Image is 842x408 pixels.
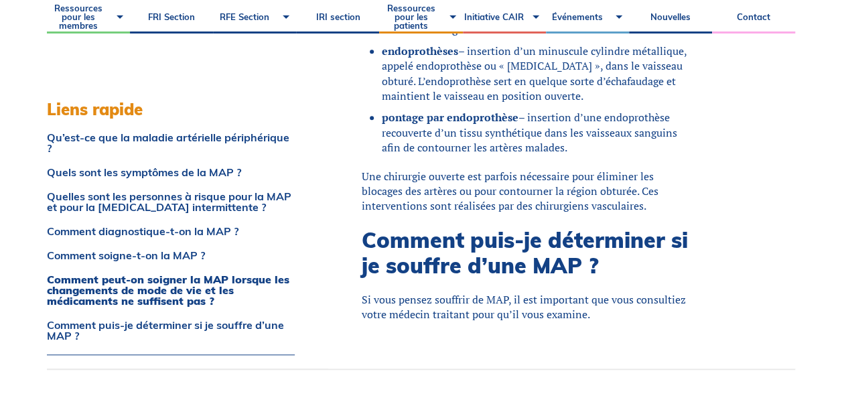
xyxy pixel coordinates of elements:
[47,100,295,119] h3: Liens rapide
[362,292,695,322] div: Si vous pensez souffrir de MAP, il est important que vous consultiez votre médecin traitant pour ...
[362,169,695,214] div: Une chirurgie ouverte est parfois nécessaire pour éliminer les blocages des artères ou pour conto...
[47,320,295,341] a: Comment puis-je déterminer si je souffre d’une MAP ?
[47,167,295,178] a: Quels sont les symptômes de la MAP ?
[47,191,295,212] a: Quelles sont les personnes à risque pour la MAP et pour la [MEDICAL_DATA] intermittente ?
[382,110,518,125] strong: pontage par endoprothèse
[382,110,695,155] li: – insertion d’une endoprothèse recouverte d’un tissu synthétique dans les vaisseaux sanguins afin...
[382,44,695,104] li: – insertion d’un minuscule cylindre métallique, appelé endoprothèse ou « [MEDICAL_DATA] », dans l...
[362,227,695,279] h2: Comment puis-je déterminer si je souffre d’une MAP ?
[47,250,295,261] a: Comment soigne-t-on la MAP ?
[47,132,295,153] a: Qu’est-ce que la maladie artérielle périphérique ?
[47,226,295,236] a: Comment diagnostique-t-on la MAP ?
[382,44,458,58] strong: endoprothèses
[47,274,295,306] a: Comment peut-on soigner la MAP lorsque les changements de mode de vie et les médicaments ne suffi...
